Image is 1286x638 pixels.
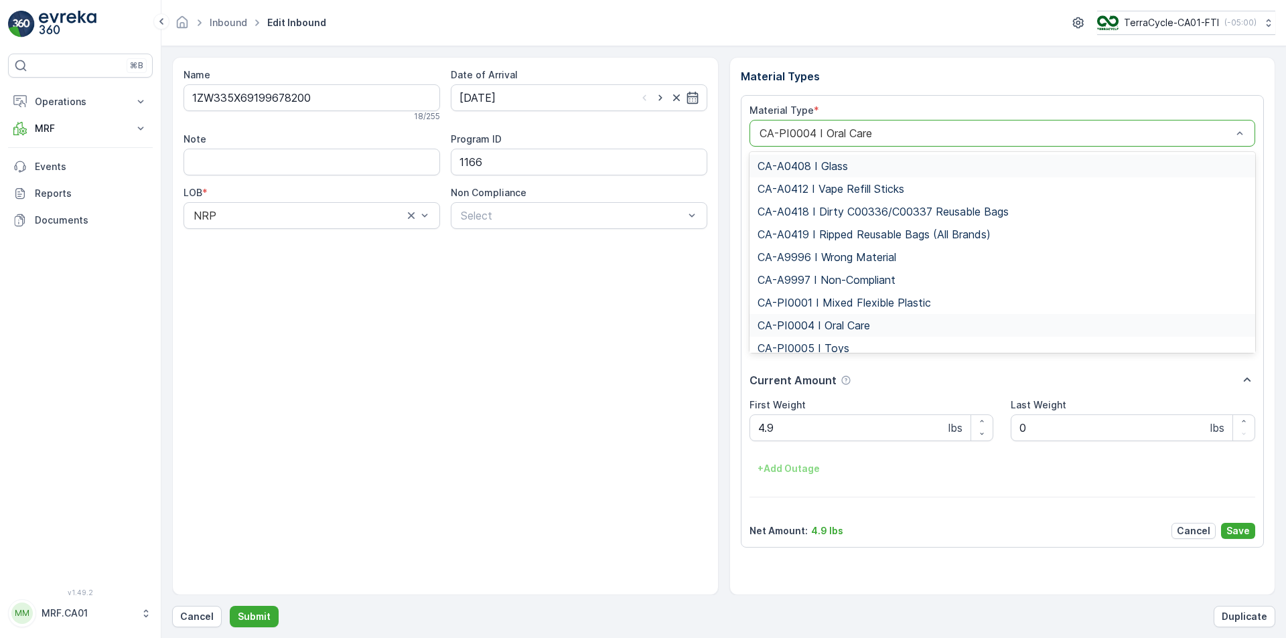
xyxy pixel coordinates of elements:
[35,160,147,173] p: Events
[265,16,329,29] span: Edit Inbound
[8,115,153,142] button: MRF
[758,251,896,263] span: CA-A9996 I Wrong Material
[841,375,851,386] div: Help Tooltip Icon
[175,20,190,31] a: Homepage
[8,180,153,207] a: Reports
[1214,606,1275,627] button: Duplicate
[758,228,991,240] span: CA-A0419 I Ripped Reusable Bags (All Brands)
[758,297,931,309] span: CA-PI0001 I Mixed Flexible Plastic
[1177,524,1210,538] p: Cancel
[8,599,153,627] button: MMMRF.CA01
[35,214,147,227] p: Documents
[749,399,806,410] label: First Weight
[461,208,684,224] p: Select
[811,524,843,538] p: 4.9 lbs
[451,69,518,80] label: Date of Arrival
[172,606,222,627] button: Cancel
[8,588,153,596] span: v 1.49.2
[414,111,440,122] p: 18 / 255
[1124,16,1219,29] p: TerraCycle-CA01-FTI
[749,458,828,479] button: +Add Outage
[948,420,962,436] p: lbs
[758,274,896,286] span: CA-A9997 I Non-Compliant
[451,133,502,145] label: Program ID
[238,610,271,623] p: Submit
[1224,17,1257,28] p: ( -05:00 )
[1222,610,1267,623] p: Duplicate
[741,68,1265,84] p: Material Types
[758,342,849,354] span: CA-PI0005 I Toys
[451,187,526,198] label: Non Compliance
[184,69,210,80] label: Name
[1210,420,1224,436] p: lbs
[451,84,707,111] input: dd/mm/yyyy
[184,133,206,145] label: Note
[749,372,837,388] p: Current Amount
[1221,523,1255,539] button: Save
[180,610,214,623] p: Cancel
[11,603,33,624] div: MM
[8,153,153,180] a: Events
[758,183,904,195] span: CA-A0412 I Vape Refill Sticks
[39,11,96,37] img: logo_light-DOdMpM7g.png
[35,95,126,108] p: Operations
[1011,399,1066,410] label: Last Weight
[230,606,279,627] button: Submit
[184,187,202,198] label: LOB
[758,160,848,172] span: CA-A0408 I Glass
[1097,11,1275,35] button: TerraCycle-CA01-FTI(-05:00)
[749,524,808,538] p: Net Amount :
[8,207,153,234] a: Documents
[1226,524,1250,538] p: Save
[758,206,1009,218] span: CA-A0418 I Dirty C00336/C00337 Reusable Bags
[42,607,134,620] p: MRF.CA01
[8,11,35,37] img: logo
[758,462,820,475] p: + Add Outage
[35,187,147,200] p: Reports
[1171,523,1216,539] button: Cancel
[8,88,153,115] button: Operations
[130,60,143,71] p: ⌘B
[749,104,814,116] label: Material Type
[210,17,247,28] a: Inbound
[758,319,870,331] span: CA-PI0004 I Oral Care
[35,122,126,135] p: MRF
[1097,15,1119,30] img: TC_BVHiTW6.png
